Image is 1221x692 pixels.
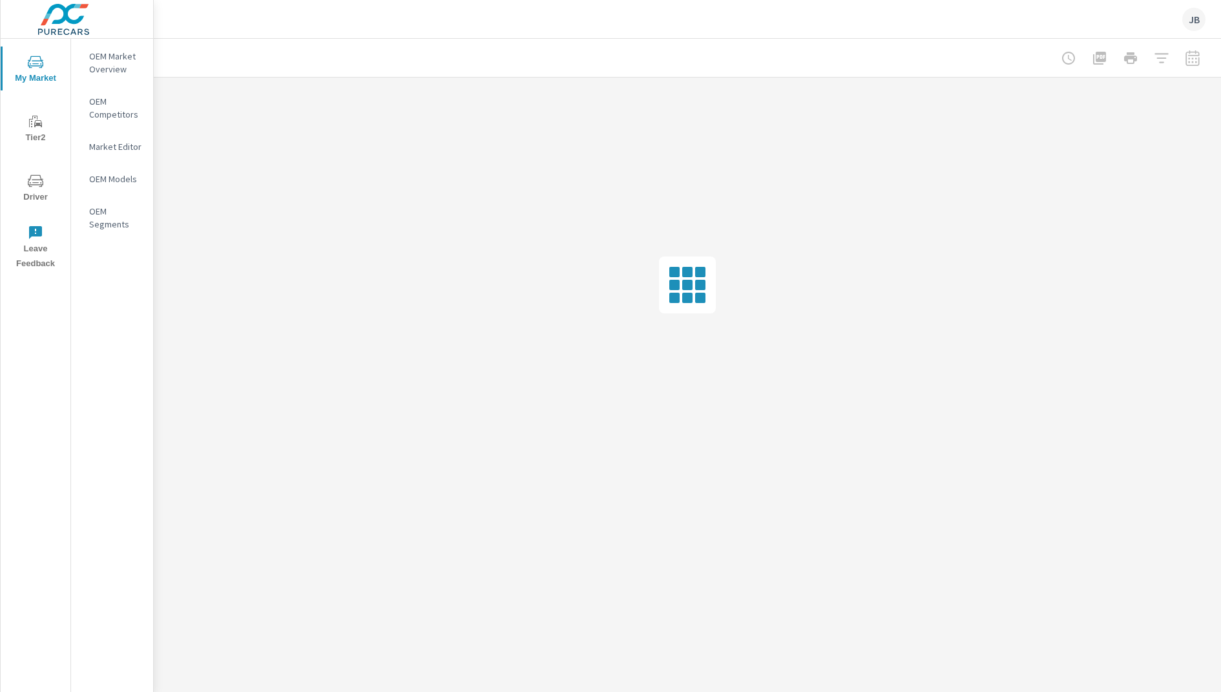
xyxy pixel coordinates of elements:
p: OEM Models [89,173,143,185]
div: OEM Models [71,169,153,189]
span: Leave Feedback [5,225,67,271]
span: Driver [5,173,67,205]
div: OEM Segments [71,202,153,234]
p: OEM Market Overview [89,50,143,76]
p: OEM Segments [89,205,143,231]
p: Market Editor [89,140,143,153]
span: My Market [5,54,67,86]
p: OEM Competitors [89,95,143,121]
span: Tier2 [5,114,67,145]
div: OEM Competitors [71,92,153,124]
div: nav menu [1,39,70,277]
div: JB [1182,8,1205,31]
div: OEM Market Overview [71,47,153,79]
div: Market Editor [71,137,153,156]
